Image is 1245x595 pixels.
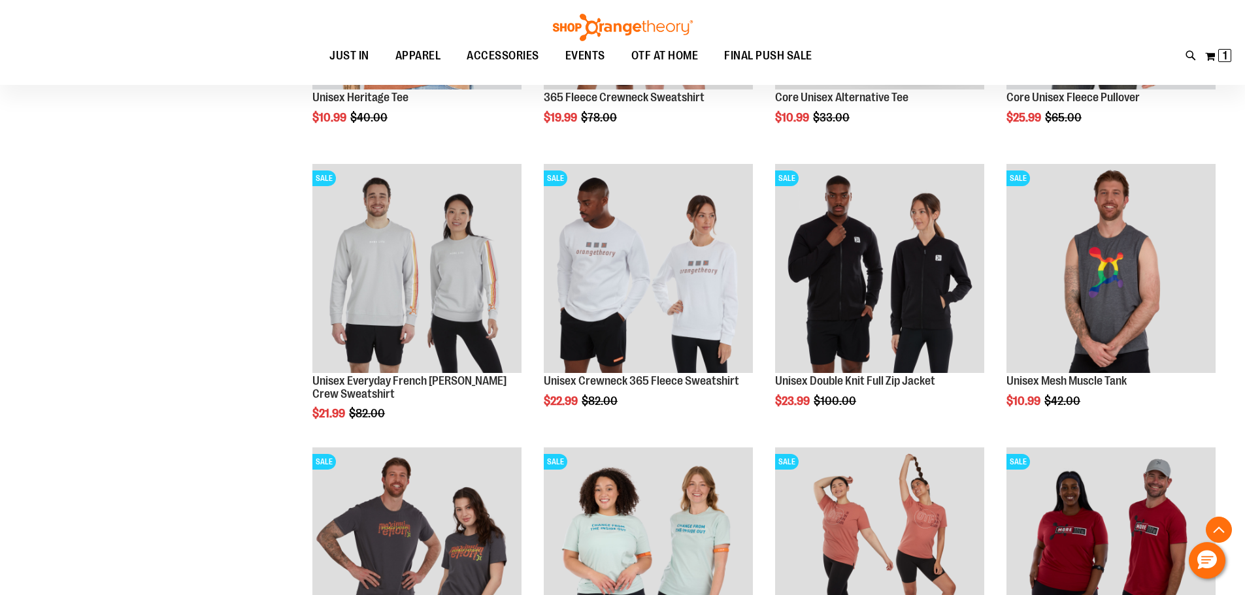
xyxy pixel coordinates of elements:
span: SALE [1006,454,1030,470]
a: Unisex Mesh Muscle Tank [1006,374,1127,387]
div: product [306,157,528,453]
a: FINAL PUSH SALE [711,41,825,71]
span: $10.99 [1006,394,1042,408]
span: $21.99 [312,407,347,420]
span: SALE [775,170,799,186]
div: product [1000,157,1222,441]
img: Shop Orangetheory [551,14,695,41]
span: JUST IN [329,41,369,71]
span: SALE [312,170,336,186]
a: APPAREL [382,41,454,71]
span: SALE [544,170,567,186]
span: SALE [1006,170,1030,186]
span: $10.99 [312,111,348,124]
a: OTF AT HOME [618,41,712,71]
span: $82.00 [349,407,387,420]
button: Back To Top [1206,517,1232,543]
a: Product image for Unisex Mesh Muscle TankSALE [1006,164,1216,375]
a: Unisex Everyday French [PERSON_NAME] Crew Sweatshirt [312,374,506,400]
a: Product image for Unisex Double Knit Full Zip JacketSALE [775,164,984,375]
img: Product image for Unisex Double Knit Full Zip Jacket [775,164,984,373]
span: OTF AT HOME [631,41,699,71]
span: $42.00 [1044,394,1082,408]
span: SALE [312,454,336,470]
span: FINAL PUSH SALE [724,41,812,71]
a: Core Unisex Alternative Tee [775,91,908,104]
a: 365 Fleece Crewneck Sweatshirt [544,91,705,104]
span: $78.00 [581,111,619,124]
span: SALE [775,454,799,470]
a: Unisex Crewneck 365 Fleece Sweatshirt [544,374,739,387]
img: Product image for Unisex Mesh Muscle Tank [1006,164,1216,373]
a: JUST IN [316,41,382,71]
a: Product image for Unisex Everyday French Terry Crew SweatshirtSALE [312,164,522,375]
span: $19.99 [544,111,579,124]
span: ACCESSORIES [467,41,539,71]
span: $65.00 [1045,111,1084,124]
span: EVENTS [565,41,605,71]
a: Unisex Heritage Tee [312,91,408,104]
span: $82.00 [582,394,620,408]
a: Core Unisex Fleece Pullover [1006,91,1140,104]
a: ACCESSORIES [454,41,552,71]
span: $33.00 [813,111,852,124]
span: APPAREL [395,41,441,71]
a: Product image for Unisex Crewneck 365 Fleece SweatshirtSALE [544,164,753,375]
span: $10.99 [775,111,811,124]
span: SALE [544,454,567,470]
img: Product image for Unisex Everyday French Terry Crew Sweatshirt [312,164,522,373]
span: 1 [1223,49,1227,62]
div: product [537,157,759,441]
a: EVENTS [552,41,618,71]
span: $22.99 [544,394,580,408]
img: Product image for Unisex Crewneck 365 Fleece Sweatshirt [544,164,753,373]
span: $23.99 [775,394,812,408]
span: $25.99 [1006,111,1043,124]
span: $100.00 [814,394,858,408]
div: product [769,157,991,441]
a: Unisex Double Knit Full Zip Jacket [775,374,935,387]
button: Hello, have a question? Let’s chat. [1189,542,1225,579]
span: $40.00 [350,111,390,124]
